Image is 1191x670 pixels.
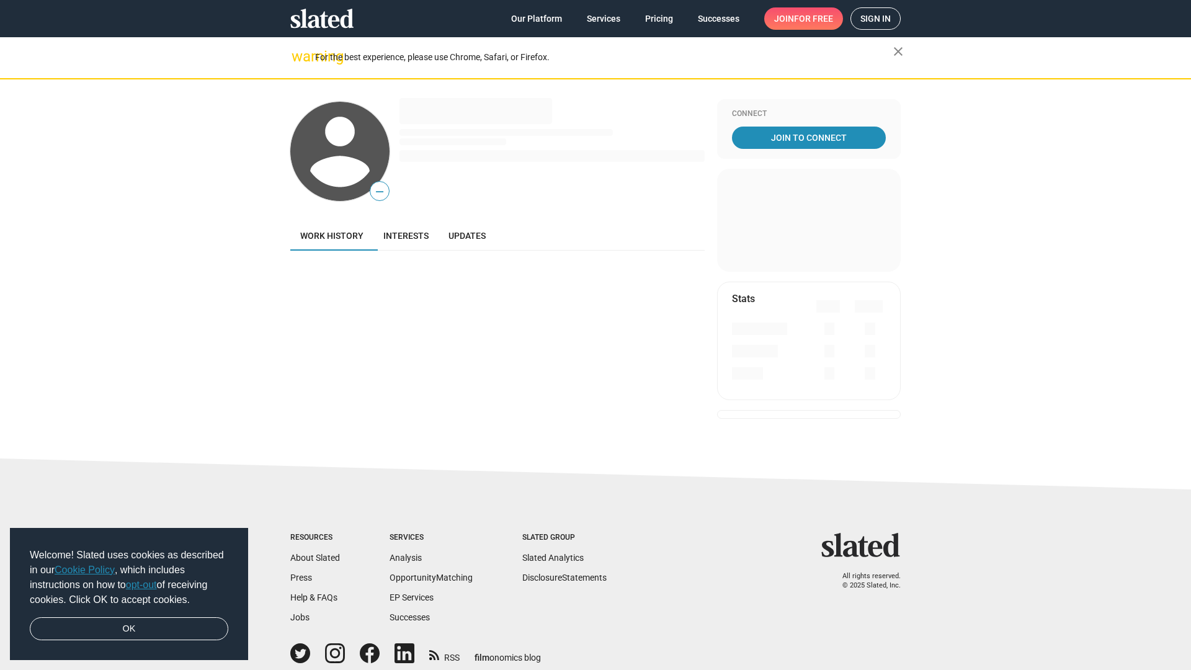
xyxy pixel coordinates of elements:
[577,7,630,30] a: Services
[315,49,893,66] div: For the best experience, please use Chrome, Safari, or Firefox.
[587,7,620,30] span: Services
[732,292,755,305] mat-card-title: Stats
[522,573,607,583] a: DisclosureStatements
[860,8,891,29] span: Sign in
[290,553,340,563] a: About Slated
[774,7,833,30] span: Join
[891,44,906,59] mat-icon: close
[290,221,373,251] a: Work history
[764,7,843,30] a: Joinfor free
[522,533,607,543] div: Slated Group
[429,645,460,664] a: RSS
[290,612,310,622] a: Jobs
[448,231,486,241] span: Updates
[300,231,364,241] span: Work history
[688,7,749,30] a: Successes
[734,127,883,149] span: Join To Connect
[475,653,489,663] span: film
[850,7,901,30] a: Sign in
[390,592,434,602] a: EP Services
[383,231,429,241] span: Interests
[370,184,389,200] span: —
[55,565,115,575] a: Cookie Policy
[511,7,562,30] span: Our Platform
[30,548,228,607] span: Welcome! Slated uses cookies as described in our , which includes instructions on how to of recei...
[829,572,901,590] p: All rights reserved. © 2025 Slated, Inc.
[794,7,833,30] span: for free
[645,7,673,30] span: Pricing
[292,49,306,64] mat-icon: warning
[390,533,473,543] div: Services
[501,7,572,30] a: Our Platform
[698,7,739,30] span: Successes
[126,579,157,590] a: opt-out
[732,109,886,119] div: Connect
[635,7,683,30] a: Pricing
[290,533,340,543] div: Resources
[390,553,422,563] a: Analysis
[30,617,228,641] a: dismiss cookie message
[390,573,473,583] a: OpportunityMatching
[10,528,248,661] div: cookieconsent
[439,221,496,251] a: Updates
[290,573,312,583] a: Press
[390,612,430,622] a: Successes
[732,127,886,149] a: Join To Connect
[373,221,439,251] a: Interests
[475,642,541,664] a: filmonomics blog
[522,553,584,563] a: Slated Analytics
[290,592,337,602] a: Help & FAQs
